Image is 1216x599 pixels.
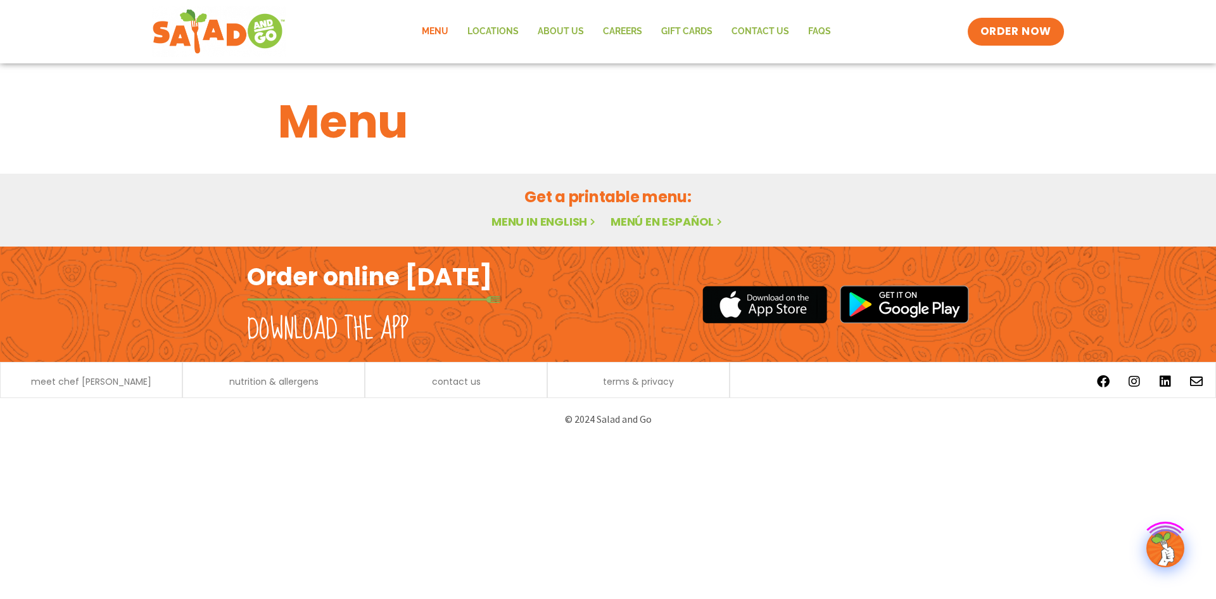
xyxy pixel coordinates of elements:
[247,261,492,292] h2: Order online [DATE]
[247,296,500,303] img: fork
[528,17,593,46] a: About Us
[278,87,938,156] h1: Menu
[652,17,722,46] a: GIFT CARDS
[458,17,528,46] a: Locations
[702,284,827,325] img: appstore
[968,18,1064,46] a: ORDER NOW
[593,17,652,46] a: Careers
[412,17,840,46] nav: Menu
[412,17,458,46] a: Menu
[799,17,840,46] a: FAQs
[722,17,799,46] a: Contact Us
[611,214,725,229] a: Menú en español
[253,411,963,428] p: © 2024 Salad and Go
[247,312,408,347] h2: Download the app
[603,377,674,386] a: terms & privacy
[278,186,938,208] h2: Get a printable menu:
[980,24,1051,39] span: ORDER NOW
[840,285,969,323] img: google_play
[31,377,151,386] a: meet chef [PERSON_NAME]
[432,377,481,386] a: contact us
[491,214,598,229] a: Menu in English
[152,6,286,57] img: new-SAG-logo-768×292
[229,377,319,386] a: nutrition & allergens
